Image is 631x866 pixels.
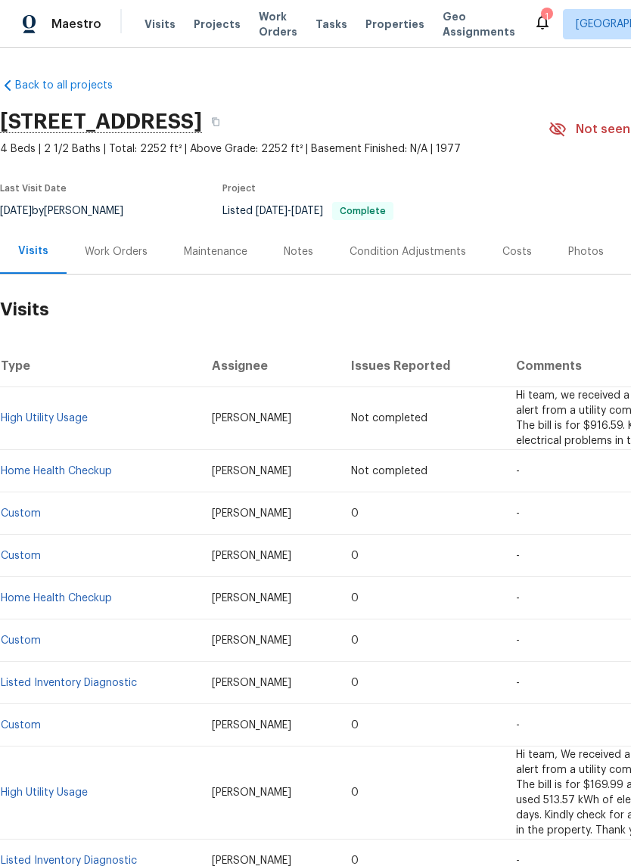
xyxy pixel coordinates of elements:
[145,17,176,32] span: Visits
[212,413,291,424] span: [PERSON_NAME]
[291,206,323,216] span: [DATE]
[202,108,229,135] button: Copy Address
[1,720,41,731] a: Custom
[443,9,515,39] span: Geo Assignments
[212,720,291,731] span: [PERSON_NAME]
[351,720,359,731] span: 0
[200,345,339,387] th: Assignee
[256,206,323,216] span: -
[351,593,359,604] span: 0
[51,17,101,32] span: Maestro
[212,593,291,604] span: [PERSON_NAME]
[256,206,288,216] span: [DATE]
[1,593,112,604] a: Home Health Checkup
[351,787,359,798] span: 0
[1,466,112,476] a: Home Health Checkup
[351,413,427,424] span: Not completed
[1,508,41,519] a: Custom
[1,413,88,424] a: High Utility Usage
[351,551,359,561] span: 0
[502,244,532,259] div: Costs
[315,19,347,29] span: Tasks
[222,184,256,193] span: Project
[1,551,41,561] a: Custom
[516,635,520,646] span: -
[351,635,359,646] span: 0
[334,206,392,216] span: Complete
[212,466,291,476] span: [PERSON_NAME]
[516,678,520,688] span: -
[351,678,359,688] span: 0
[516,551,520,561] span: -
[1,787,88,798] a: High Utility Usage
[212,787,291,798] span: [PERSON_NAME]
[212,551,291,561] span: [PERSON_NAME]
[85,244,148,259] div: Work Orders
[194,17,241,32] span: Projects
[541,9,552,24] div: 1
[351,855,359,866] span: 0
[1,855,137,866] a: Listed Inventory Diagnostic
[1,635,41,646] a: Custom
[212,635,291,646] span: [PERSON_NAME]
[212,855,291,866] span: [PERSON_NAME]
[222,206,393,216] span: Listed
[516,466,520,476] span: -
[516,593,520,604] span: -
[516,855,520,866] span: -
[568,244,604,259] div: Photos
[1,678,137,688] a: Listed Inventory Diagnostic
[184,244,247,259] div: Maintenance
[259,9,297,39] span: Work Orders
[284,244,313,259] div: Notes
[516,720,520,731] span: -
[212,508,291,519] span: [PERSON_NAME]
[350,244,466,259] div: Condition Adjustments
[339,345,505,387] th: Issues Reported
[18,244,48,259] div: Visits
[212,678,291,688] span: [PERSON_NAME]
[351,466,427,476] span: Not completed
[351,508,359,519] span: 0
[516,508,520,519] span: -
[365,17,424,32] span: Properties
